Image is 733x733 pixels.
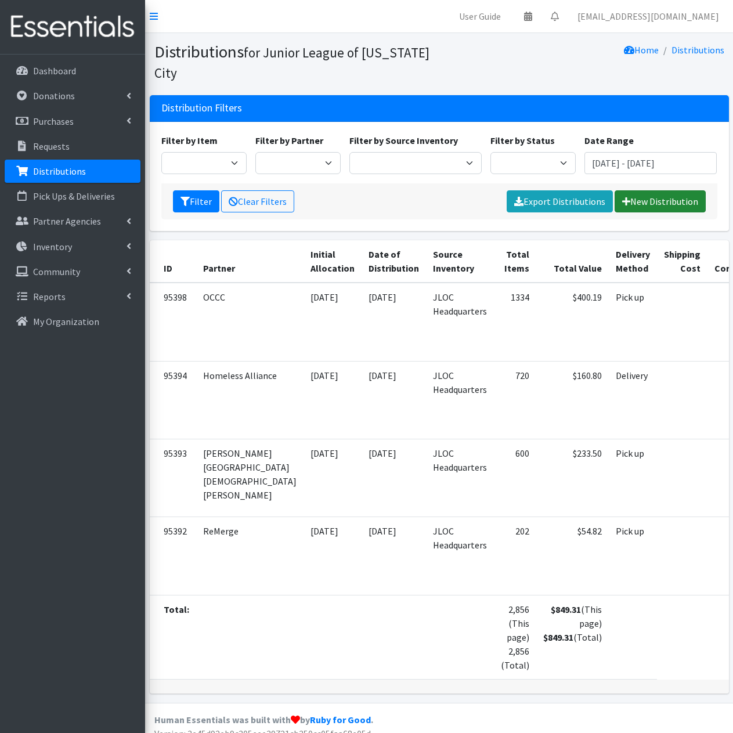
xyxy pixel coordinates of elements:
[671,44,724,56] a: Distributions
[154,44,429,81] small: for Junior League of [US_STATE] City
[426,517,494,595] td: JLOC Headquarters
[536,517,609,595] td: $54.82
[255,133,323,147] label: Filter by Partner
[657,240,707,283] th: Shipping Cost
[494,283,536,361] td: 1334
[33,241,72,252] p: Inventory
[426,361,494,439] td: JLOC Headquarters
[450,5,510,28] a: User Guide
[5,59,140,82] a: Dashboard
[196,240,304,283] th: Partner
[584,152,717,174] input: January 1, 2011 - December 31, 2011
[164,604,189,615] strong: Total:
[362,283,426,361] td: [DATE]
[568,5,728,28] a: [EMAIL_ADDRESS][DOMAIN_NAME]
[494,517,536,595] td: 202
[5,8,140,46] img: HumanEssentials
[304,283,362,361] td: [DATE]
[349,133,458,147] label: Filter by Source Inventory
[615,190,706,212] a: New Distribution
[5,110,140,133] a: Purchases
[584,133,634,147] label: Date Range
[5,285,140,308] a: Reports
[150,283,196,361] td: 95398
[494,595,536,679] td: 2,856 (This page) 2,856 (Total)
[536,240,609,283] th: Total Value
[609,240,657,283] th: Delivery Method
[624,44,659,56] a: Home
[5,160,140,183] a: Distributions
[196,361,304,439] td: Homeless Alliance
[161,102,242,114] h3: Distribution Filters
[33,65,76,77] p: Dashboard
[33,165,86,177] p: Distributions
[536,361,609,439] td: $160.80
[426,240,494,283] th: Source Inventory
[196,439,304,517] td: [PERSON_NAME][GEOGRAPHIC_DATA][DEMOGRAPHIC_DATA][PERSON_NAME]
[304,439,362,517] td: [DATE]
[609,283,657,361] td: Pick up
[5,310,140,333] a: My Organization
[154,714,373,725] strong: Human Essentials was built with by .
[609,439,657,517] td: Pick up
[5,185,140,208] a: Pick Ups & Deliveries
[5,84,140,107] a: Donations
[362,361,426,439] td: [DATE]
[33,215,101,227] p: Partner Agencies
[536,439,609,517] td: $233.50
[551,604,581,615] strong: $849.31
[5,235,140,258] a: Inventory
[543,631,573,643] strong: $849.31
[304,240,362,283] th: Initial Allocation
[536,283,609,361] td: $400.19
[33,115,74,127] p: Purchases
[221,190,294,212] a: Clear Filters
[609,361,657,439] td: Delivery
[33,190,115,202] p: Pick Ups & Deliveries
[507,190,613,212] a: Export Distributions
[5,210,140,233] a: Partner Agencies
[310,714,371,725] a: Ruby for Good
[150,361,196,439] td: 95394
[426,283,494,361] td: JLOC Headquarters
[33,140,70,152] p: Requests
[609,517,657,595] td: Pick up
[33,291,66,302] p: Reports
[536,595,609,679] td: (This page) (Total)
[362,517,426,595] td: [DATE]
[33,316,99,327] p: My Organization
[154,42,435,82] h1: Distributions
[173,190,219,212] button: Filter
[490,133,555,147] label: Filter by Status
[5,135,140,158] a: Requests
[33,90,75,102] p: Donations
[494,439,536,517] td: 600
[196,517,304,595] td: ReMerge
[5,260,140,283] a: Community
[150,240,196,283] th: ID
[304,361,362,439] td: [DATE]
[161,133,218,147] label: Filter by Item
[196,283,304,361] td: OCCC
[304,517,362,595] td: [DATE]
[426,439,494,517] td: JLOC Headquarters
[150,517,196,595] td: 95392
[33,266,80,277] p: Community
[494,240,536,283] th: Total Items
[362,240,426,283] th: Date of Distribution
[494,361,536,439] td: 720
[362,439,426,517] td: [DATE]
[150,439,196,517] td: 95393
